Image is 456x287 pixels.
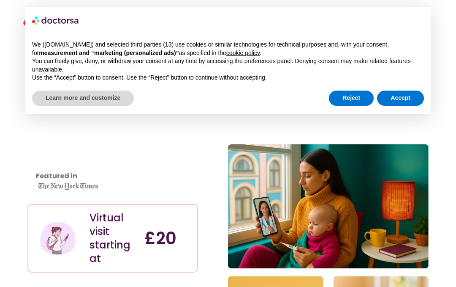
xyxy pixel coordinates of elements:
[329,91,374,106] button: Reject
[36,171,77,181] strong: Featured in
[32,57,424,74] p: You can freely give, deny, or withdraw your consent at any time by accessing the preferences pane...
[377,91,424,106] button: Accept
[32,14,79,27] img: logo
[39,220,76,257] img: Illustration depicting a young woman in a casual outfit, engaged with her smartphone. She has a p...
[32,91,134,106] button: Learn more and customize
[32,124,108,187] iframe: Customer reviews powered by Trustpilot
[32,74,424,82] p: Use the “Accept” button to consent. Use the “Reject” button to continue without accepting.
[32,41,424,57] p: We ([DOMAIN_NAME]) and selected third parties (13) use cookies or similar technologies for techni...
[144,228,191,248] h4: £20
[39,50,179,56] strong: measurement and “marketing (personalized ads)”
[226,50,260,56] a: cookie policy
[90,211,136,265] div: Virtual visit starting at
